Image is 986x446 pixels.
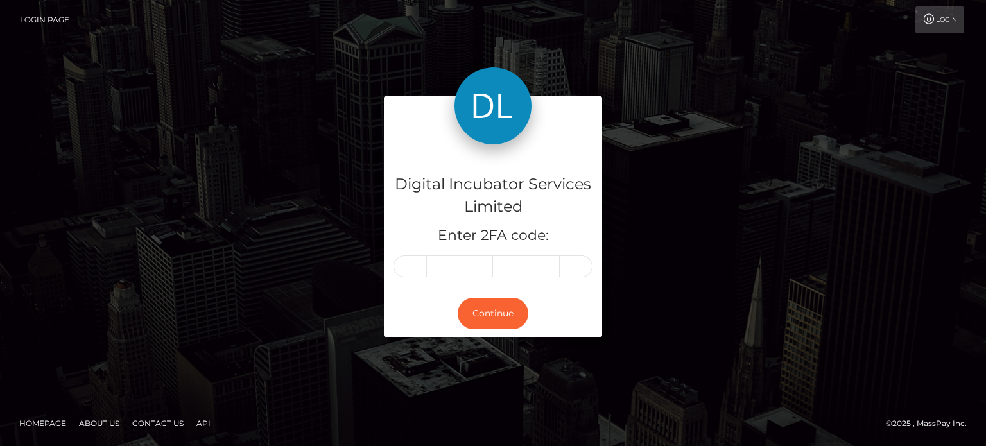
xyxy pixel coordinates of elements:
h5: Enter 2FA code: [394,226,592,246]
a: About Us [74,413,125,433]
a: Homepage [14,413,71,433]
img: Digital Incubator Services Limited [454,67,532,144]
button: Continue [458,298,528,329]
a: Contact Us [127,413,189,433]
h4: Digital Incubator Services Limited [394,173,592,218]
a: API [191,413,216,433]
a: Login [915,6,964,33]
a: Login Page [20,6,69,33]
div: © 2025 , MassPay Inc. [886,416,976,431]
